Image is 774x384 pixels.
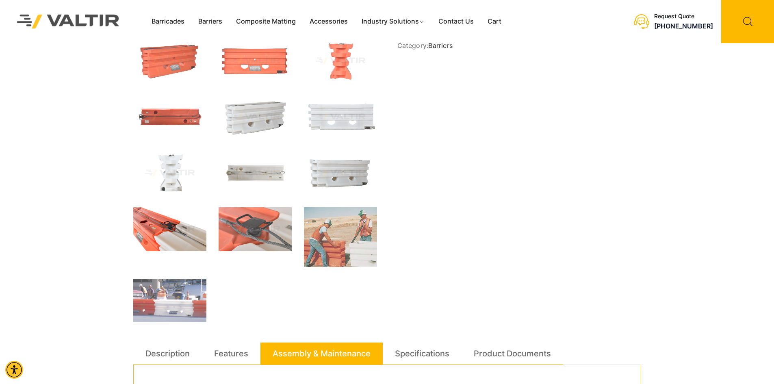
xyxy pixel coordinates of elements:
[304,151,377,195] img: A white plastic container with a ribbed design and openings on the sides, likely used for storage...
[133,207,206,251] img: A close-up of a safety barrier featuring orange and white sections, with a cable and fastening me...
[474,343,551,364] a: Product Documents
[654,13,713,20] div: Request Quote
[145,15,191,28] a: Barricades
[219,95,292,139] img: A white, rectangular plastic component with grooves and openings, likely used in machinery or equ...
[273,343,371,364] a: Assembly & Maintenance
[229,15,303,28] a: Composite Matting
[355,15,431,28] a: Industry Solutions
[133,151,206,195] img: A white, multi-tiered plastic component with a curved base, possibly used for industrial or mecha...
[304,95,377,139] img: A white plastic component with grooves and cutouts, likely a part for machinery or equipment.
[133,39,206,83] img: Triton_Org_3Q.jpg
[397,42,641,50] span: Category:
[133,95,206,139] img: An orange sled-like device with a metal handle and cable, featuring holes and markings, likely us...
[431,15,481,28] a: Contact Us
[145,343,190,364] a: Description
[303,15,355,28] a: Accessories
[219,207,292,251] img: A close-up of a black metal handle attached to a cable, resting on an orange and white surface.
[6,4,130,39] img: Valtir Rentals
[219,39,292,83] img: An orange traffic barrier with a textured surface and cutouts for visibility and connection.
[304,207,377,267] img: men in hardhats working on a construction project
[395,343,449,364] a: Specifications
[5,361,23,379] div: Accessibility Menu
[654,22,713,30] a: call (888) 496-3625
[191,15,229,28] a: Barriers
[428,41,453,50] a: Barriers
[304,39,377,83] img: A bright orange industrial block with a tiered design, likely used for construction or safety pur...
[133,279,206,322] img: Construction workers in safety gear are working near traffic barriers and vehicles at a construct...
[481,15,508,28] a: Cart
[219,151,292,195] img: A white plastic device with a wire loop and several holes, likely used for securing or connecting...
[214,343,248,364] a: Features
